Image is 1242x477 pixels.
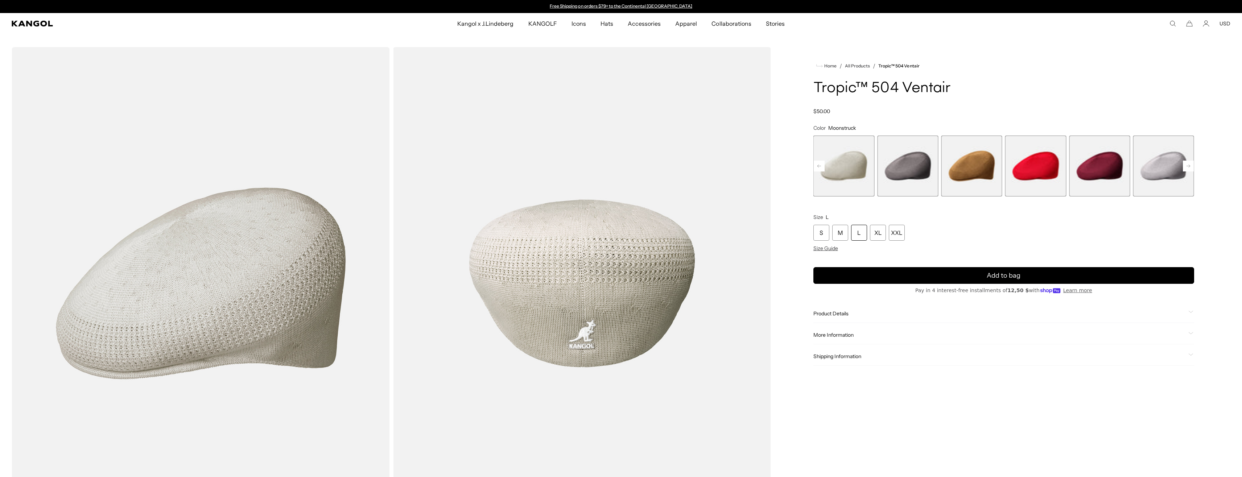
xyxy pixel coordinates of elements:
[620,13,668,34] a: Accessories
[450,13,521,34] a: Kangol x J.Lindeberg
[877,136,938,196] label: Charcoal
[878,63,920,69] a: Tropic™ 504 Ventair
[813,267,1194,284] button: Add to bag
[813,332,1185,338] span: More Information
[813,310,1185,317] span: Product Details
[766,13,785,34] span: Stories
[759,13,792,34] a: Stories
[546,4,696,9] div: 1 of 2
[668,13,704,34] a: Apparel
[1005,136,1066,196] label: Scarlet
[628,13,661,34] span: Accessories
[813,214,823,220] span: Size
[813,136,874,196] label: Moonstruck
[832,225,848,241] div: M
[828,125,856,131] span: Moonstruck
[1169,20,1176,27] summary: Search here
[813,353,1185,360] span: Shipping Information
[889,225,905,241] div: XXL
[1069,136,1130,196] div: 14 of 22
[12,21,304,26] a: Kangol
[546,4,696,9] slideshow-component: Announcement bar
[1133,136,1194,196] div: 15 of 22
[870,62,875,70] li: /
[851,225,867,241] div: L
[1133,136,1194,196] label: Grey
[816,63,837,69] a: Home
[813,245,838,252] span: Size Guide
[941,136,1002,196] label: Tan
[1069,136,1130,196] label: Burgundy
[1203,20,1209,27] a: Account
[572,13,586,34] span: Icons
[457,13,514,34] span: Kangol x J.Lindeberg
[813,225,829,241] div: S
[813,125,826,131] span: Color
[521,13,564,34] a: KANGOLF
[941,136,1002,196] div: 12 of 22
[870,225,886,241] div: XL
[813,136,874,196] div: 10 of 22
[564,13,593,34] a: Icons
[813,62,1194,70] nav: breadcrumbs
[704,13,758,34] a: Collaborations
[1186,20,1193,27] button: Cart
[877,136,938,196] div: 11 of 22
[1220,20,1230,27] button: USD
[593,13,620,34] a: Hats
[823,63,837,69] span: Home
[528,13,557,34] span: KANGOLF
[1005,136,1066,196] div: 13 of 22
[813,108,830,115] span: $50.00
[826,214,829,220] span: L
[675,13,697,34] span: Apparel
[601,13,613,34] span: Hats
[813,80,1194,96] h1: Tropic™ 504 Ventair
[845,63,870,69] a: All Products
[546,4,696,9] div: Announcement
[711,13,751,34] span: Collaborations
[550,3,692,9] a: Free Shipping on orders $79+ to the Continental [GEOGRAPHIC_DATA]
[837,62,842,70] li: /
[987,271,1020,281] span: Add to bag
